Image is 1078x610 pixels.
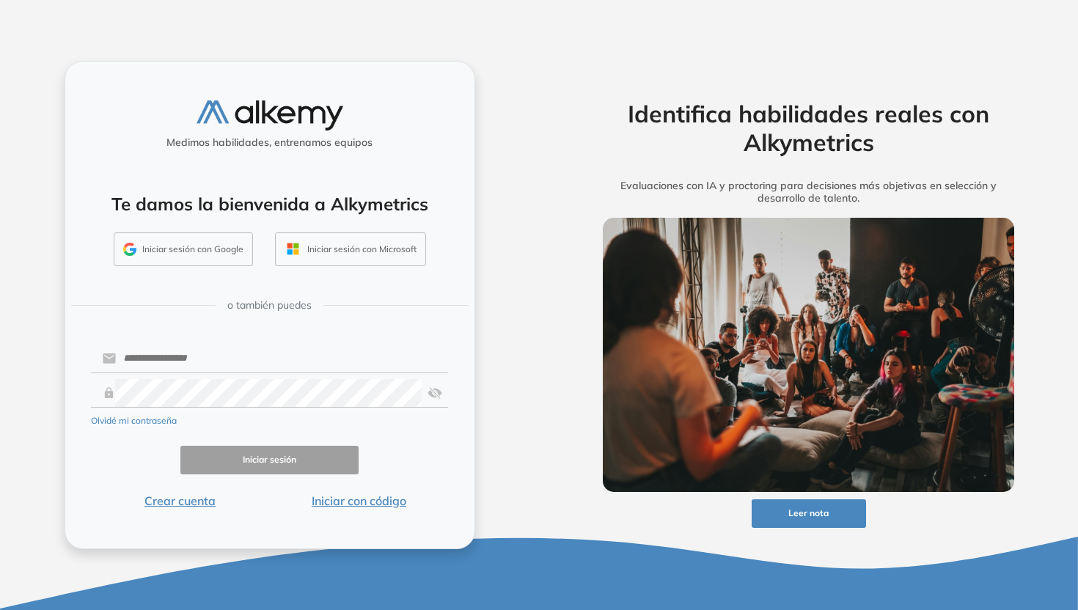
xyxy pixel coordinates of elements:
[285,240,301,257] img: OUTLOOK_ICON
[227,298,312,313] span: o también puedes
[580,100,1038,156] h2: Identifica habilidades reales con Alkymetrics
[275,232,426,266] button: Iniciar sesión con Microsoft
[428,379,442,407] img: asd
[91,492,270,510] button: Crear cuenta
[91,414,177,427] button: Olvidé mi contraseña
[1005,540,1078,610] iframe: Chat Widget
[71,136,469,149] h5: Medimos habilidades, entrenamos equipos
[197,100,343,131] img: logo-alkemy
[603,218,1015,492] img: img-more-info
[752,499,866,528] button: Leer nota
[114,232,253,266] button: Iniciar sesión con Google
[84,194,455,215] h4: Te damos la bienvenida a Alkymetrics
[180,446,359,474] button: Iniciar sesión
[580,180,1038,205] h5: Evaluaciones con IA y proctoring para decisiones más objetivas en selección y desarrollo de talento.
[269,492,448,510] button: Iniciar con código
[123,243,136,256] img: GMAIL_ICON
